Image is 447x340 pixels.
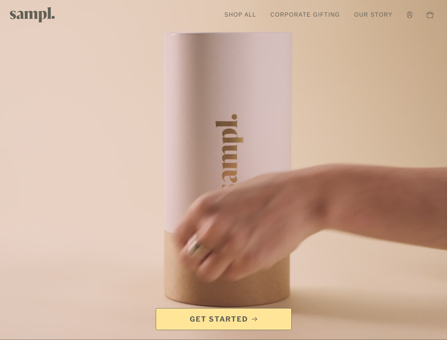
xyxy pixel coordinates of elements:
[190,314,248,324] span: Get Started
[351,7,396,23] a: Our Story
[267,7,344,23] a: Corporate Gifting
[156,308,292,330] a: Get Started
[221,7,260,23] a: Shop All
[10,7,55,22] img: Sampl logo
